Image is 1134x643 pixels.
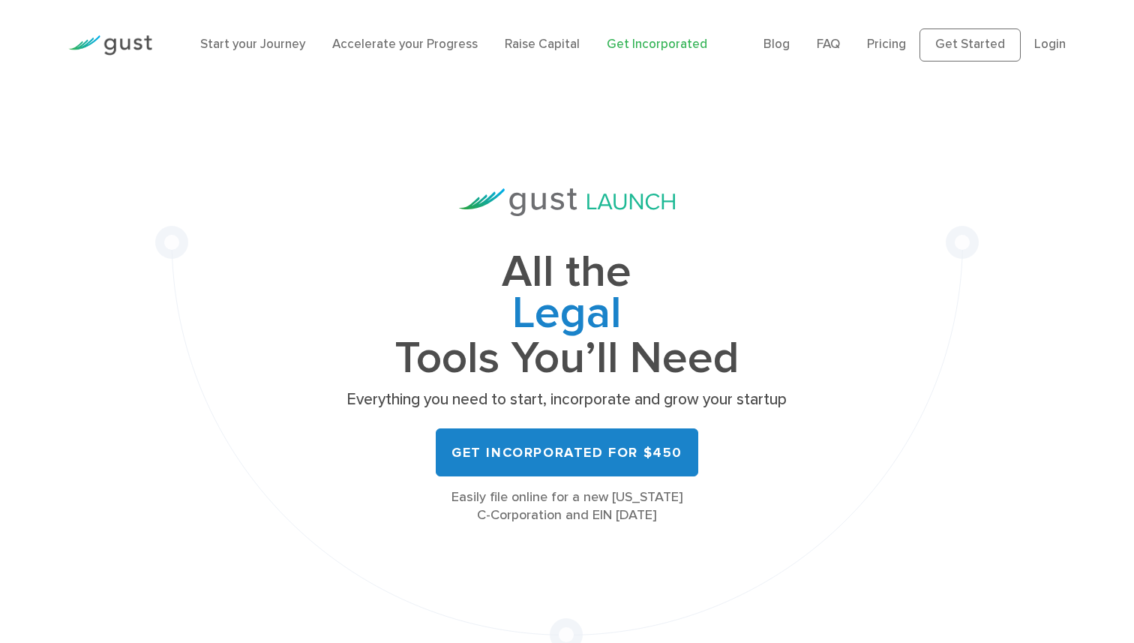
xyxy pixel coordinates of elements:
[763,37,790,52] a: Blog
[867,37,906,52] a: Pricing
[1034,37,1066,52] a: Login
[436,428,698,476] a: Get Incorporated for $450
[919,29,1021,62] a: Get Started
[68,35,152,56] img: Gust Logo
[200,37,305,52] a: Start your Journey
[817,37,840,52] a: FAQ
[607,37,707,52] a: Get Incorporated
[505,37,580,52] a: Raise Capital
[332,37,478,52] a: Accelerate your Progress
[342,252,792,379] h1: All the Tools You’ll Need
[459,188,675,216] img: Gust Launch Logo
[342,389,792,410] p: Everything you need to start, incorporate and grow your startup
[342,293,792,338] span: Legal
[342,488,792,524] div: Easily file online for a new [US_STATE] C-Corporation and EIN [DATE]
